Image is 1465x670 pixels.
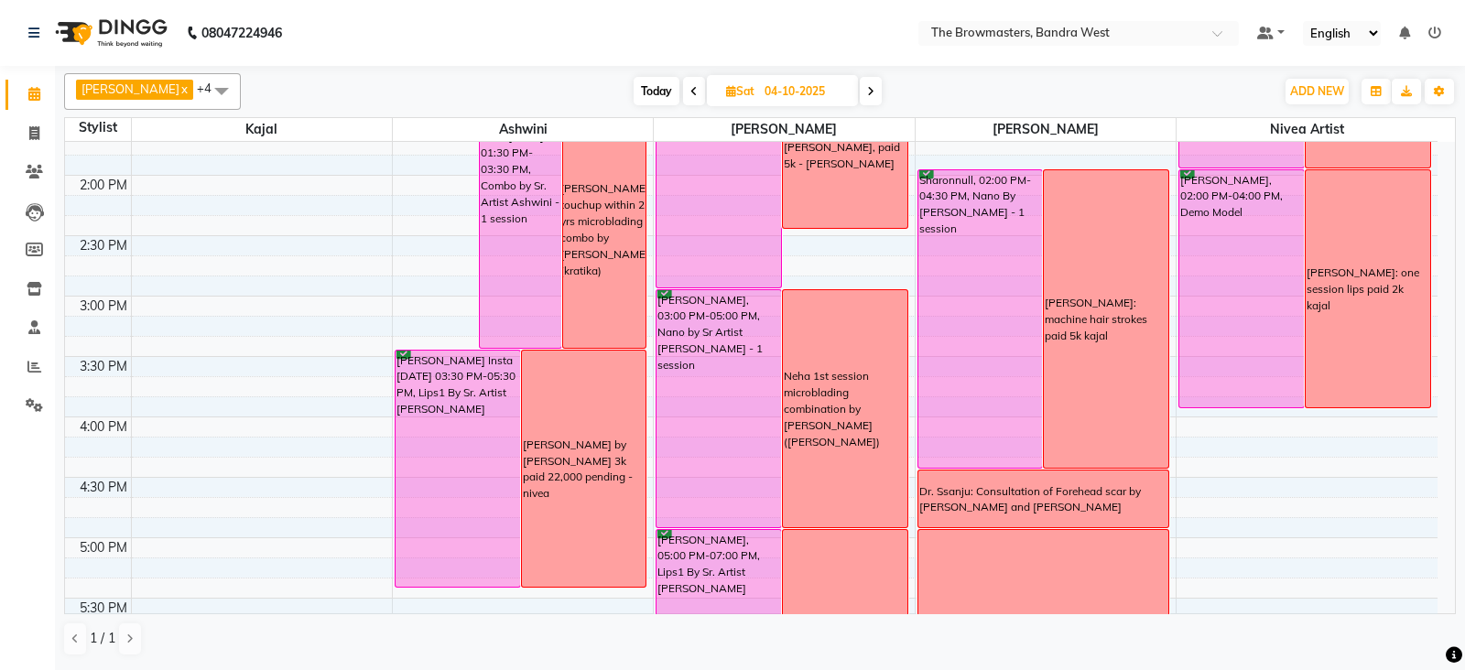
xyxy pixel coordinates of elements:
div: 5:00 PM [76,538,131,557]
div: [PERSON_NAME], 03:00 PM-05:00 PM, Nano by Sr Artist [PERSON_NAME] - 1 session [657,290,781,527]
div: [PERSON_NAME]: one session lips paid 2k kajal [1307,265,1429,314]
button: ADD NEW [1286,79,1349,104]
div: [PERSON_NAME], 02:00 PM-04:00 PM, Demo Model [1179,170,1304,407]
img: logo [47,7,172,59]
div: [PERSON_NAME] touchup within 2 yrs microblading combo by [PERSON_NAME](kratika) [560,180,649,278]
div: 5:30 PM [76,599,131,618]
span: [PERSON_NAME] [654,118,914,141]
div: Stylist [65,118,131,137]
div: Dr. Ssanju: Consultation of Forehead scar by [PERSON_NAME] and [PERSON_NAME] [919,483,1167,516]
div: [PERSON_NAME] by [PERSON_NAME] 3k paid 22,000 pending - nivea [523,437,646,502]
span: Ashwini [393,118,653,141]
div: 3:00 PM [76,297,131,316]
div: 4:30 PM [76,478,131,497]
span: +4 [197,81,225,95]
span: Kajal [132,118,392,141]
input: 2025-10-04 [759,78,851,105]
div: 3:30 PM [76,357,131,376]
div: 4:00 PM [76,417,131,437]
div: [PERSON_NAME] Insta [DATE] 03:30 PM-05:30 PM, Lips1 By Sr. Artist [PERSON_NAME] [396,351,520,587]
div: 2:00 PM [76,176,131,195]
div: [PERSON_NAME], 01:00 PM-03:00 PM, Lips2 By Sr. Artist [PERSON_NAME] [657,50,781,287]
span: [PERSON_NAME] [81,81,179,96]
span: ADD NEW [1290,84,1344,98]
span: Nivea Artist [1177,118,1438,141]
div: Neha 1st session microblading combination by [PERSON_NAME]([PERSON_NAME]) [784,368,906,449]
b: 08047224946 [201,7,282,59]
div: [PERSON_NAME]: machine hair strokes paid 5k kajal [1045,295,1167,344]
div: [PERSON_NAME] insta [DATE] 01:30 PM-03:30 PM, Combo by Sr. Artist Ashwini - 1 session [480,111,562,348]
span: 1 / 1 [90,629,115,648]
span: Today [634,77,679,105]
span: [PERSON_NAME] [916,118,1176,141]
div: 2:30 PM [76,236,131,255]
a: x [179,81,188,96]
span: Sat [722,84,759,98]
div: Sharonnull, 02:00 PM-04:30 PM, Nano By [PERSON_NAME] - 1 session [918,170,1043,468]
